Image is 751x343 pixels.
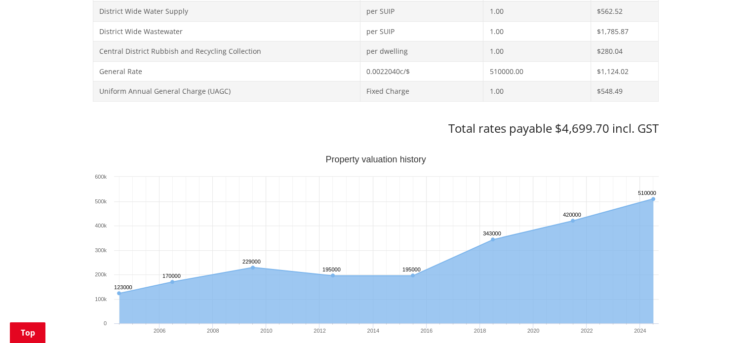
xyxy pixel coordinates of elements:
path: Sunday, Jun 30, 12:00, 510,000. Capital Value. [651,197,655,201]
text: 500k [95,198,107,204]
text: 2012 [314,328,325,334]
text: 195000 [402,267,421,272]
text: 2022 [581,328,593,334]
text: 2008 [206,328,218,334]
td: $562.52 [591,1,658,21]
td: General Rate [93,61,360,81]
td: $1,124.02 [591,61,658,81]
iframe: Messenger Launcher [706,302,741,337]
text: 300k [95,247,107,253]
td: District Wide Water Supply [93,1,360,21]
td: District Wide Wastewater [93,21,360,41]
td: $548.49 [591,81,658,102]
td: $280.04 [591,41,658,62]
td: per dwelling [360,41,483,62]
text: 2024 [634,328,646,334]
text: 2020 [527,328,539,334]
text: 170000 [162,273,181,279]
td: Central District Rubbish and Recycling Collection [93,41,360,62]
text: 2006 [153,328,165,334]
text: Property valuation history [325,154,426,164]
path: Friday, Jun 30, 12:00, 170,000. Capital Value. [170,280,174,284]
text: 100k [95,296,107,302]
td: 0.0022040c/$ [360,61,483,81]
td: 1.00 [483,21,591,41]
td: Fixed Charge [360,81,483,102]
a: Top [10,322,45,343]
text: 2010 [260,328,272,334]
h3: Total rates payable $4,699.70 incl. GST [93,121,659,136]
text: 600k [95,174,107,180]
td: 1.00 [483,81,591,102]
path: Saturday, Jun 30, 12:00, 343,000. Capital Value. [491,237,495,241]
path: Saturday, Jun 30, 12:00, 195,000. Capital Value. [331,273,335,277]
text: 420000 [563,212,581,218]
path: Tuesday, Jun 30, 12:00, 229,000. Capital Value. [251,266,255,269]
path: Wednesday, Jun 30, 12:00, 420,000. Capital Value. [571,219,575,223]
text: 229000 [242,259,261,265]
td: per SUIP [360,1,483,21]
text: 2016 [420,328,432,334]
td: 510000.00 [483,61,591,81]
td: 1.00 [483,1,591,21]
text: 510000 [638,190,656,196]
td: $1,785.87 [591,21,658,41]
text: 343000 [483,230,501,236]
text: 195000 [322,267,341,272]
path: Tuesday, Jun 30, 12:00, 195,000. Capital Value. [411,273,415,277]
text: 400k [95,223,107,229]
text: 2014 [367,328,379,334]
td: Uniform Annual General Charge (UAGC) [93,81,360,102]
td: per SUIP [360,21,483,41]
text: 2018 [474,328,485,334]
text: 123000 [114,284,132,290]
td: 1.00 [483,41,591,62]
text: 200k [95,271,107,277]
text: 0 [103,320,106,326]
path: Wednesday, Jun 30, 12:00, 123,000. Capital Value. [117,291,121,295]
